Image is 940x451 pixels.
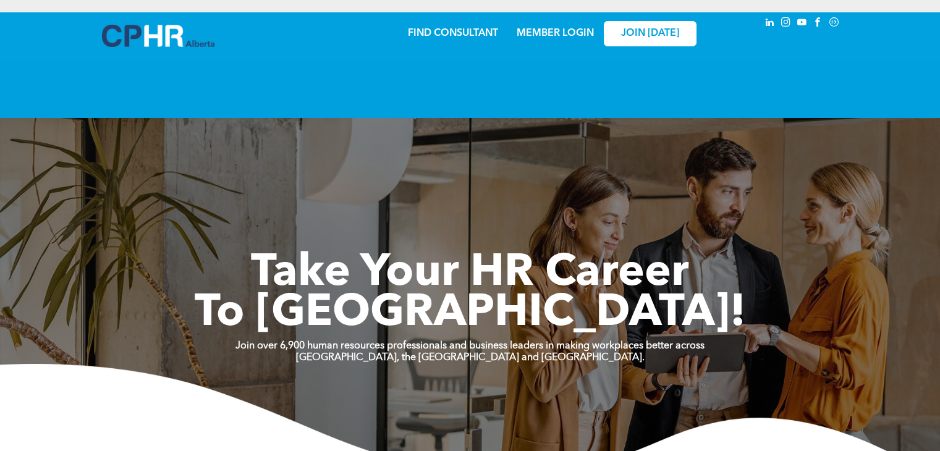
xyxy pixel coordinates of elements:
[296,353,645,363] strong: [GEOGRAPHIC_DATA], the [GEOGRAPHIC_DATA] and [GEOGRAPHIC_DATA].
[795,15,809,32] a: youtube
[251,251,689,296] span: Take Your HR Career
[763,15,777,32] a: linkedin
[517,28,594,38] a: MEMBER LOGIN
[621,28,679,40] span: JOIN [DATE]
[779,15,793,32] a: instagram
[604,21,697,46] a: JOIN [DATE]
[102,25,214,47] img: A blue and white logo for cp alberta
[828,15,841,32] a: Social network
[235,341,705,351] strong: Join over 6,900 human resources professionals and business leaders in making workplaces better ac...
[811,15,825,32] a: facebook
[408,28,498,38] a: FIND CONSULTANT
[195,292,746,336] span: To [GEOGRAPHIC_DATA]!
